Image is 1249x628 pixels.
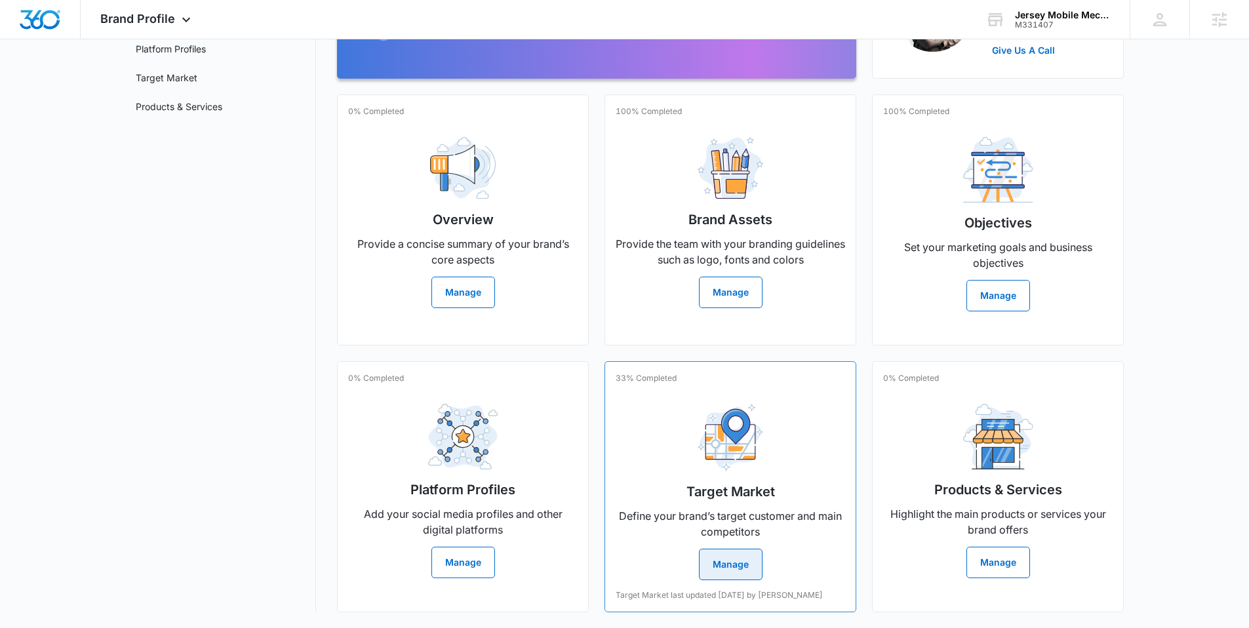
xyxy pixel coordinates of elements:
div: account name [1015,10,1111,20]
a: 0% CompletedProducts & ServicesHighlight the main products or services your brand offersManage [872,361,1124,612]
a: 100% CompletedBrand AssetsProvide the team with your branding guidelines such as logo, fonts and ... [605,94,856,345]
h2: Overview [433,210,494,229]
div: Domain: [DOMAIN_NAME] [34,34,144,45]
p: 0% Completed [883,372,939,384]
p: Highlight the main products or services your brand offers [883,506,1113,538]
p: Provide the team with your branding guidelines such as logo, fonts and colors [616,236,845,267]
a: 33% CompletedTarget MarketDefine your brand’s target customer and main competitorsManageTarget Ma... [605,361,856,612]
button: Manage [699,277,763,308]
h2: Target Market [686,482,775,501]
p: Add your social media profiles and other digital platforms [348,506,578,538]
a: Target Market [136,71,197,85]
a: 100% CompletedObjectivesSet your marketing goals and business objectivesManage [872,94,1124,345]
div: account id [1015,20,1111,29]
p: 0% Completed [348,106,404,117]
p: Target Market last updated [DATE] by [PERSON_NAME] [616,589,823,601]
a: 0% CompletedOverviewProvide a concise summary of your brand’s core aspectsManage [337,94,589,345]
a: Products & Services [136,100,222,113]
img: tab_keywords_by_traffic_grey.svg [130,76,141,87]
p: Define your brand’s target customer and main competitors [616,508,845,540]
a: 0% CompletedPlatform ProfilesAdd your social media profiles and other digital platformsManage [337,361,589,612]
button: Manage [431,547,495,578]
p: 100% Completed [616,106,682,117]
p: Set your marketing goals and business objectives [883,239,1113,271]
p: 33% Completed [616,372,677,384]
img: website_grey.svg [21,34,31,45]
h2: Objectives [964,213,1032,233]
h2: Brand Assets [688,210,772,229]
span: Brand Profile [100,12,175,26]
button: Manage [699,549,763,580]
h2: Platform Profiles [410,480,515,500]
button: Manage [966,547,1030,578]
h2: Products & Services [934,480,1062,500]
div: Keywords by Traffic [145,77,221,86]
p: 100% Completed [883,106,949,117]
img: logo_orange.svg [21,21,31,31]
p: 0% Completed [348,372,404,384]
div: Domain Overview [50,77,117,86]
button: Manage [966,280,1030,311]
img: tab_domain_overview_orange.svg [35,76,46,87]
a: Give Us A Call [992,43,1100,57]
button: Manage [431,277,495,308]
div: v 4.0.24 [37,21,64,31]
p: Provide a concise summary of your brand’s core aspects [348,236,578,267]
a: Platform Profiles [136,42,206,56]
